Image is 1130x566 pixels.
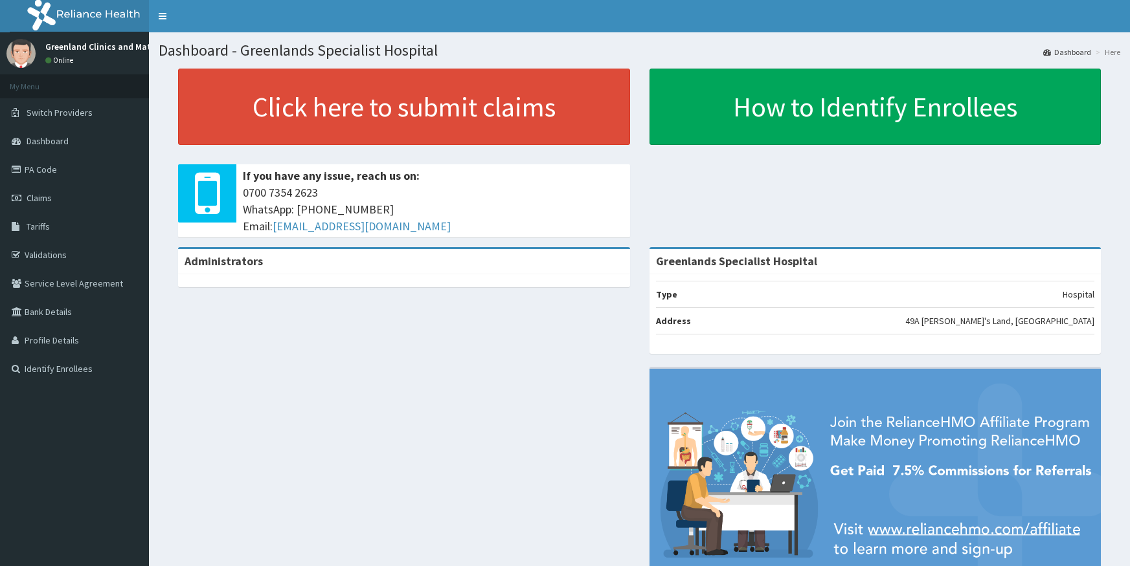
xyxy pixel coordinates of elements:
[656,315,691,327] b: Address
[45,42,175,51] p: Greenland Clinics and Maternity
[159,42,1120,59] h1: Dashboard - Greenlands Specialist Hospital
[905,314,1094,327] p: 49A [PERSON_NAME]'s Land, [GEOGRAPHIC_DATA]
[656,254,817,268] strong: Greenlands Specialist Hospital
[273,219,451,234] a: [EMAIL_ADDRESS][DOMAIN_NAME]
[1043,47,1091,58] a: Dashboard
[243,184,624,234] span: 0700 7354 2623 WhatsApp: [PHONE_NUMBER] Email:
[6,39,36,68] img: User Image
[27,192,52,204] span: Claims
[1063,288,1094,301] p: Hospital
[27,135,69,147] span: Dashboard
[656,288,677,300] b: Type
[45,56,76,65] a: Online
[27,221,50,232] span: Tariffs
[650,69,1102,145] a: How to Identify Enrollees
[178,69,630,145] a: Click here to submit claims
[1092,47,1120,58] li: Here
[243,168,420,183] b: If you have any issue, reach us on:
[27,107,93,118] span: Switch Providers
[185,254,263,268] b: Administrators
